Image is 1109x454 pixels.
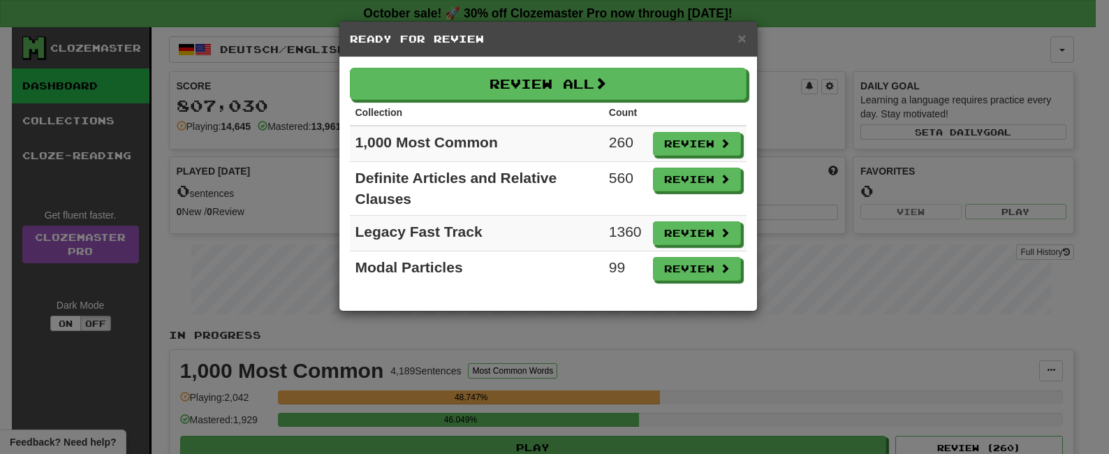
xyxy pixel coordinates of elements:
[737,30,746,46] span: ×
[350,162,603,216] td: Definite Articles and Relative Clauses
[350,32,747,46] h5: Ready for Review
[653,132,741,156] button: Review
[603,216,647,251] td: 1360
[603,162,647,216] td: 560
[350,216,603,251] td: Legacy Fast Track
[603,126,647,162] td: 260
[653,221,741,245] button: Review
[603,100,647,126] th: Count
[350,100,603,126] th: Collection
[350,251,603,287] td: Modal Particles
[603,251,647,287] td: 99
[350,126,603,162] td: 1,000 Most Common
[350,68,747,100] button: Review All
[653,168,741,191] button: Review
[653,257,741,281] button: Review
[737,31,746,45] button: Close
